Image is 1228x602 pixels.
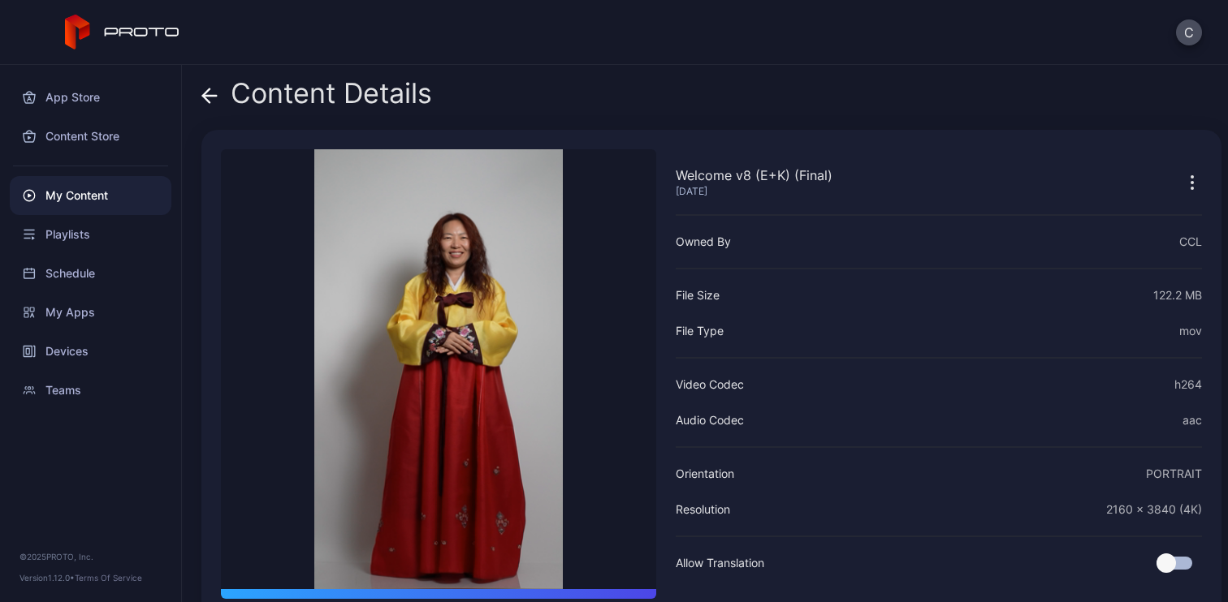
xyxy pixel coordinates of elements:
[676,464,734,484] div: Orientation
[676,286,720,305] div: File Size
[1174,375,1202,394] div: h264
[676,375,744,394] div: Video Codec
[19,573,75,583] span: Version 1.12.0 •
[1176,19,1202,45] button: C
[1106,500,1202,519] div: 2160 x 3840 (4K)
[10,371,171,410] a: Teams
[10,293,171,332] a: My Apps
[10,176,171,215] a: My Content
[1153,286,1202,305] div: 122.2 MB
[676,411,744,430] div: Audio Codec
[676,321,724,341] div: File Type
[10,117,171,156] a: Content Store
[676,500,730,519] div: Resolution
[676,553,764,573] div: Allow Translation
[676,232,731,252] div: Owned By
[1146,464,1202,484] div: PORTRAIT
[10,78,171,117] a: App Store
[10,332,171,371] a: Devices
[1179,232,1202,252] div: CCL
[676,166,832,185] div: Welcome v8 (E+K) (Final)
[221,149,656,589] video: Sorry, your browser doesn‘t support embedded videos
[75,573,142,583] a: Terms Of Service
[19,550,162,563] div: © 2025 PROTO, Inc.
[10,215,171,254] a: Playlists
[201,78,432,117] div: Content Details
[10,254,171,293] a: Schedule
[1179,321,1202,341] div: mov
[1183,411,1202,430] div: aac
[676,185,832,198] div: [DATE]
